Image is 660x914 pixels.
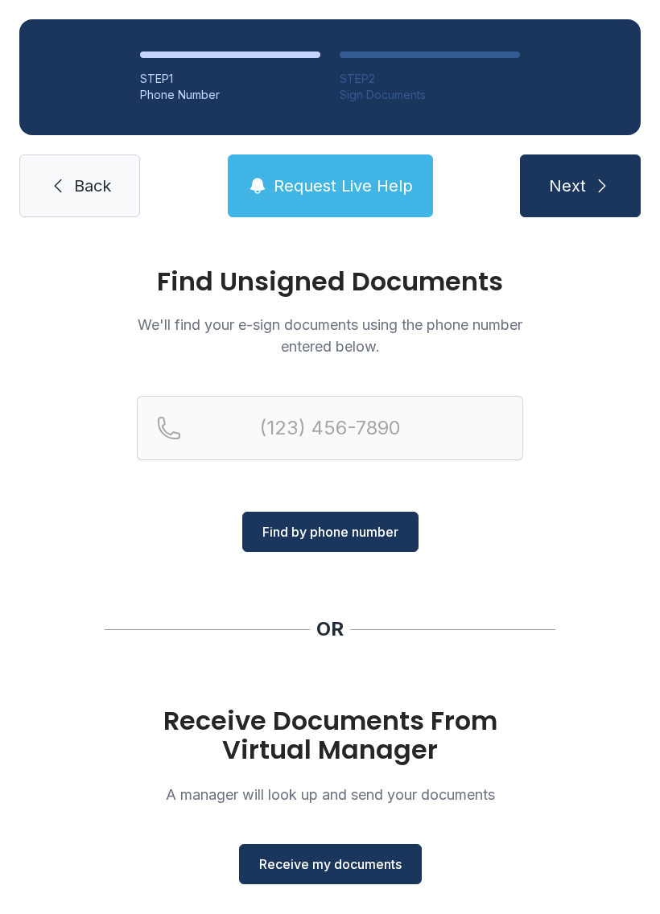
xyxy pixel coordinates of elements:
[262,522,398,541] span: Find by phone number
[259,854,402,874] span: Receive my documents
[274,175,413,197] span: Request Live Help
[137,269,523,294] h1: Find Unsigned Documents
[137,784,523,805] p: A manager will look up and send your documents
[549,175,586,197] span: Next
[137,706,523,764] h1: Receive Documents From Virtual Manager
[137,314,523,357] p: We'll find your e-sign documents using the phone number entered below.
[340,71,520,87] div: STEP 2
[137,396,523,460] input: Reservation phone number
[140,87,320,103] div: Phone Number
[316,616,344,642] div: OR
[74,175,111,197] span: Back
[140,71,320,87] div: STEP 1
[340,87,520,103] div: Sign Documents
